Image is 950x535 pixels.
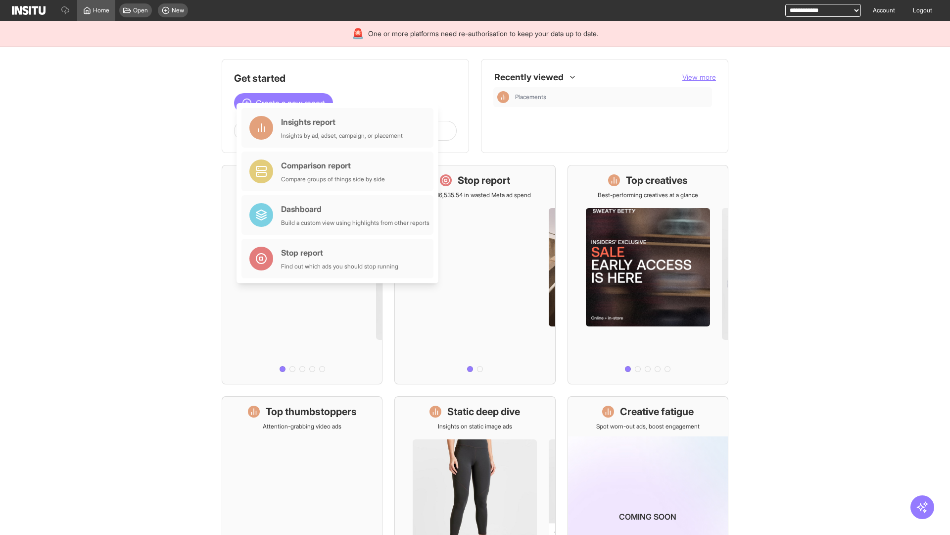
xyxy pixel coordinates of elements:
[256,97,325,109] span: Create a new report
[281,132,403,140] div: Insights by ad, adset, campaign, or placement
[281,116,403,128] div: Insights report
[682,73,716,81] span: View more
[281,203,429,215] div: Dashboard
[438,423,512,430] p: Insights on static image ads
[419,191,531,199] p: Save £16,535.54 in wasted Meta ad spend
[515,93,546,101] span: Placements
[12,6,46,15] img: Logo
[682,72,716,82] button: View more
[568,165,728,384] a: Top creativesBest-performing creatives at a glance
[368,29,598,39] span: One or more platforms need re-authorisation to keep your data up to date.
[598,191,698,199] p: Best-performing creatives at a glance
[497,91,509,103] div: Insights
[281,160,385,171] div: Comparison report
[515,93,708,101] span: Placements
[626,173,688,187] h1: Top creatives
[222,165,382,384] a: What's live nowSee all active ads instantly
[266,405,357,419] h1: Top thumbstoppers
[281,247,398,259] div: Stop report
[234,71,457,85] h1: Get started
[352,27,364,41] div: 🚨
[458,173,510,187] h1: Stop report
[133,6,148,14] span: Open
[281,219,429,227] div: Build a custom view using highlights from other reports
[172,6,184,14] span: New
[447,405,520,419] h1: Static deep dive
[281,175,385,183] div: Compare groups of things side by side
[234,93,333,113] button: Create a new report
[394,165,555,384] a: Stop reportSave £16,535.54 in wasted Meta ad spend
[281,263,398,270] div: Find out which ads you should stop running
[93,6,109,14] span: Home
[263,423,341,430] p: Attention-grabbing video ads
